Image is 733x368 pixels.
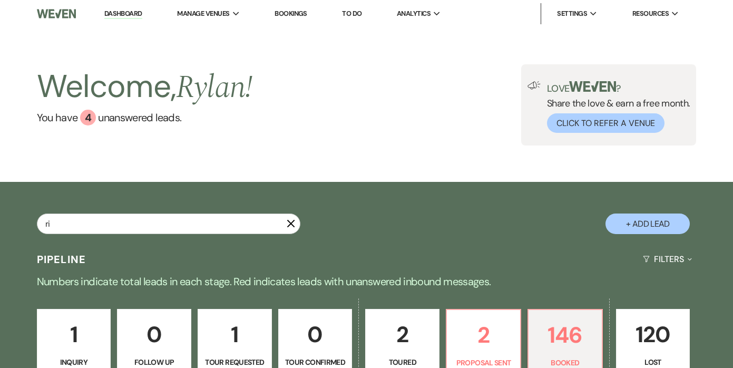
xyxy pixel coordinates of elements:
p: Love ? [547,81,690,93]
div: Share the love & earn a free month. [541,81,690,133]
p: Toured [372,356,433,368]
p: 120 [623,317,683,352]
img: weven-logo-green.svg [569,81,616,92]
img: loud-speaker-illustration.svg [527,81,541,90]
img: Weven Logo [37,3,76,25]
div: 4 [80,110,96,125]
p: Tour Requested [204,356,265,368]
h3: Pipeline [37,252,86,267]
p: 1 [44,317,104,352]
span: Rylan ! [176,63,252,112]
button: + Add Lead [605,214,690,234]
a: To Do [342,9,361,18]
p: Tour Confirmed [285,356,346,368]
p: 1 [204,317,265,352]
span: Analytics [397,8,431,19]
h2: Welcome, [37,64,253,110]
a: Dashboard [104,9,142,19]
p: 0 [124,317,184,352]
p: Follow Up [124,356,184,368]
input: Search by name, event date, email address or phone number [37,214,300,234]
button: Filters [639,245,696,273]
a: Bookings [275,9,307,18]
p: 146 [535,317,595,353]
span: Manage Venues [177,8,229,19]
span: Settings [557,8,587,19]
p: 2 [372,317,433,352]
p: Inquiry [44,356,104,368]
p: 2 [453,317,514,353]
a: You have 4 unanswered leads. [37,110,253,125]
p: 0 [285,317,346,352]
p: Lost [623,356,683,368]
button: Click to Refer a Venue [547,113,664,133]
span: Resources [632,8,669,19]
